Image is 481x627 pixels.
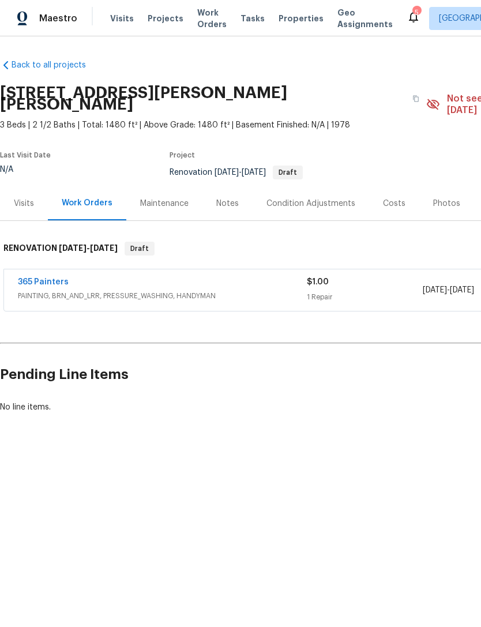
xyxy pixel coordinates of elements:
span: - [423,284,474,296]
a: 365 Painters [18,278,69,286]
span: Properties [279,13,324,24]
span: $1.00 [307,278,329,286]
span: - [215,168,266,177]
span: Draft [274,169,302,176]
span: Work Orders [197,7,227,30]
span: Visits [110,13,134,24]
div: Maintenance [140,198,189,209]
div: 1 Repair [307,291,422,303]
h6: RENOVATION [3,242,118,256]
span: Projects [148,13,183,24]
span: [DATE] [215,168,239,177]
div: 5 [412,7,420,18]
span: Draft [126,243,153,254]
div: Photos [433,198,460,209]
div: Condition Adjustments [266,198,355,209]
span: [DATE] [90,244,118,252]
span: Geo Assignments [337,7,393,30]
span: PAINTING, BRN_AND_LRR, PRESSURE_WASHING, HANDYMAN [18,290,307,302]
span: Tasks [240,14,265,22]
div: Notes [216,198,239,209]
span: Project [170,152,195,159]
div: Work Orders [62,197,112,209]
span: [DATE] [59,244,87,252]
span: Maestro [39,13,77,24]
div: Costs [383,198,405,209]
button: Copy Address [405,88,426,109]
span: [DATE] [242,168,266,177]
span: Renovation [170,168,303,177]
span: [DATE] [423,286,447,294]
div: Visits [14,198,34,209]
span: - [59,244,118,252]
span: [DATE] [450,286,474,294]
